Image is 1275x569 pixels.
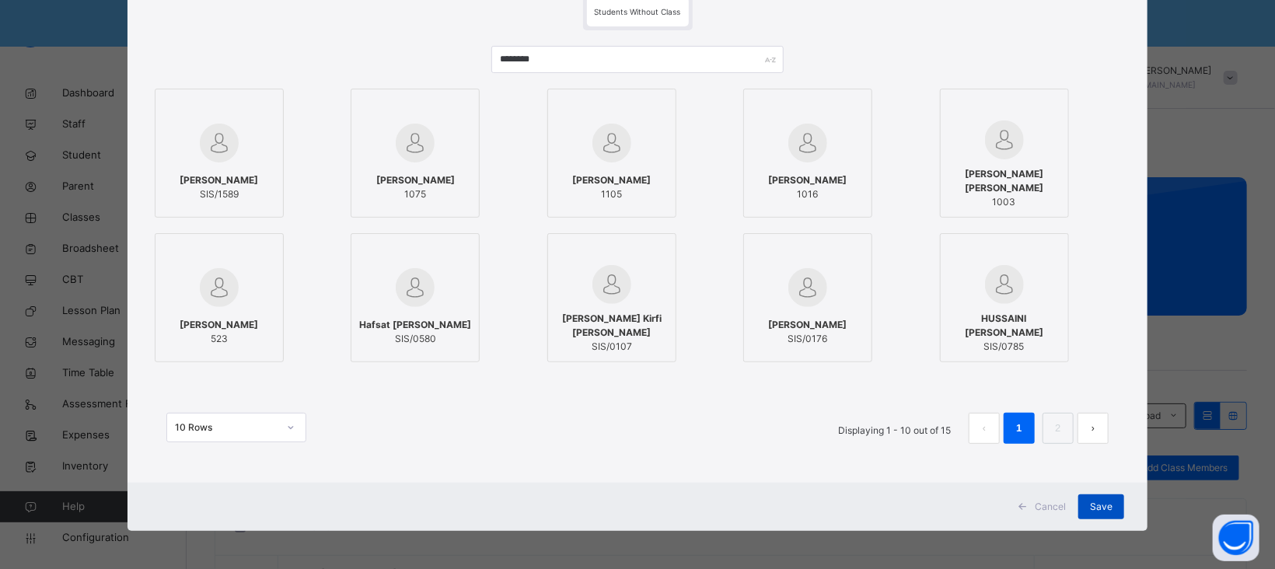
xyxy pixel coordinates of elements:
img: default.svg [592,124,631,162]
span: SIS/1589 [180,187,259,201]
span: 1105 [572,187,651,201]
div: 10 Rows [175,421,278,435]
span: 1016 [769,187,847,201]
img: default.svg [396,124,435,162]
li: 上一页 [969,413,1000,444]
span: SIS/0580 [359,332,471,346]
span: [PERSON_NAME] [PERSON_NAME] [948,167,1060,195]
li: 2 [1043,413,1074,444]
img: default.svg [985,120,1024,159]
img: default.svg [788,124,827,162]
span: 1075 [376,187,455,201]
span: Cancel [1035,500,1066,514]
span: SIS/0176 [769,332,847,346]
span: Hafsat [PERSON_NAME] [359,318,471,332]
span: Students Without Class [595,7,681,16]
li: 1 [1004,413,1035,444]
span: 1003 [948,195,1060,209]
img: default.svg [396,268,435,307]
span: 523 [180,332,259,346]
span: Save [1090,500,1113,514]
span: [PERSON_NAME] [376,173,455,187]
button: Open asap [1213,515,1259,561]
img: default.svg [788,268,827,307]
span: SIS/0785 [948,340,1060,354]
span: [PERSON_NAME] [180,318,259,332]
button: prev page [969,413,1000,444]
img: default.svg [200,268,239,307]
img: default.svg [592,265,631,304]
a: 2 [1050,418,1065,438]
li: Displaying 1 - 10 out of 15 [826,413,962,444]
a: 1 [1011,418,1026,438]
span: HUSSAINI [PERSON_NAME] [948,312,1060,340]
span: [PERSON_NAME] [180,173,259,187]
span: SIS/0107 [556,340,668,354]
span: [PERSON_NAME] Kirfi [PERSON_NAME] [556,312,668,340]
img: default.svg [200,124,239,162]
span: [PERSON_NAME] [769,173,847,187]
li: 下一页 [1078,413,1109,444]
img: default.svg [985,265,1024,304]
span: [PERSON_NAME] [572,173,651,187]
button: next page [1078,413,1109,444]
span: [PERSON_NAME] [769,318,847,332]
